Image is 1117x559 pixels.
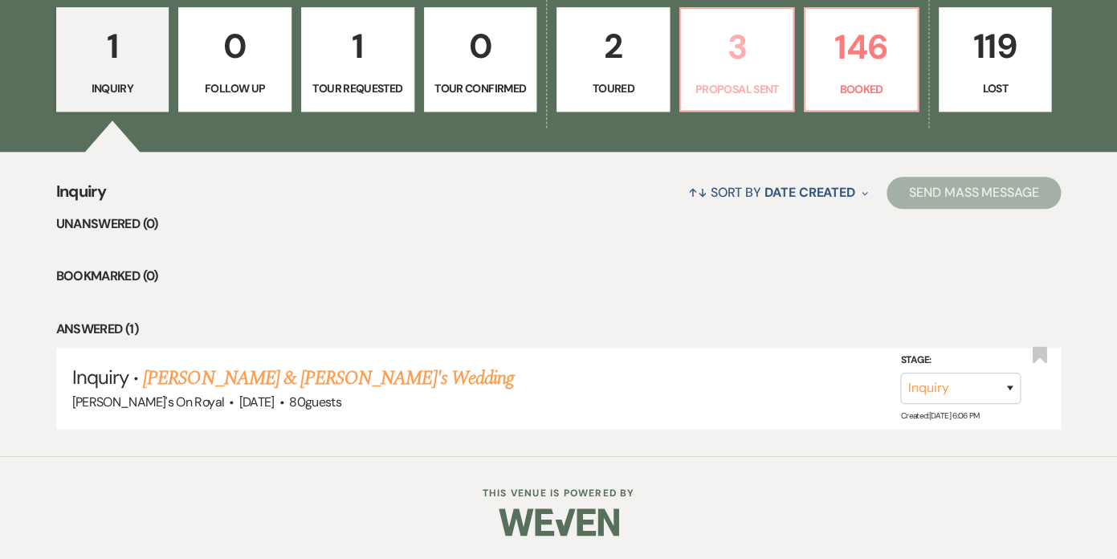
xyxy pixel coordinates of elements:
p: 1 [312,19,404,73]
a: 119Lost [939,7,1052,112]
a: 2Toured [556,7,670,112]
a: [PERSON_NAME] & [PERSON_NAME]'s Wedding [143,364,514,393]
p: Booked [815,80,907,98]
p: Follow Up [189,80,281,97]
p: 2 [567,19,659,73]
span: Created: [DATE] 6:06 PM [900,410,979,421]
button: Sort By Date Created [682,171,874,214]
li: Unanswered (0) [56,214,1062,235]
p: 1 [67,19,159,73]
img: Weven Logo [499,494,619,550]
span: [DATE] [239,394,275,410]
label: Stage: [900,352,1021,369]
span: Inquiry [56,179,107,214]
span: Inquiry [72,365,128,390]
a: 0Follow Up [178,7,291,112]
a: 0Tour Confirmed [424,7,537,112]
p: Tour Confirmed [434,80,527,97]
li: Answered (1) [56,319,1062,340]
span: Date Created [764,184,855,201]
p: Inquiry [67,80,159,97]
span: [PERSON_NAME]'s On Royal [72,394,225,410]
p: Proposal Sent [691,80,783,98]
p: 0 [434,19,527,73]
p: 3 [691,20,783,74]
p: Tour Requested [312,80,404,97]
button: Send Mass Message [887,177,1062,209]
a: 3Proposal Sent [679,7,794,112]
p: 0 [189,19,281,73]
a: 1Inquiry [56,7,169,112]
p: Lost [949,80,1042,97]
p: 146 [815,20,907,74]
span: 80 guests [289,394,341,410]
span: ↑↓ [688,184,707,201]
a: 146Booked [804,7,919,112]
li: Bookmarked (0) [56,266,1062,287]
p: 119 [949,19,1042,73]
a: 1Tour Requested [301,7,414,112]
p: Toured [567,80,659,97]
